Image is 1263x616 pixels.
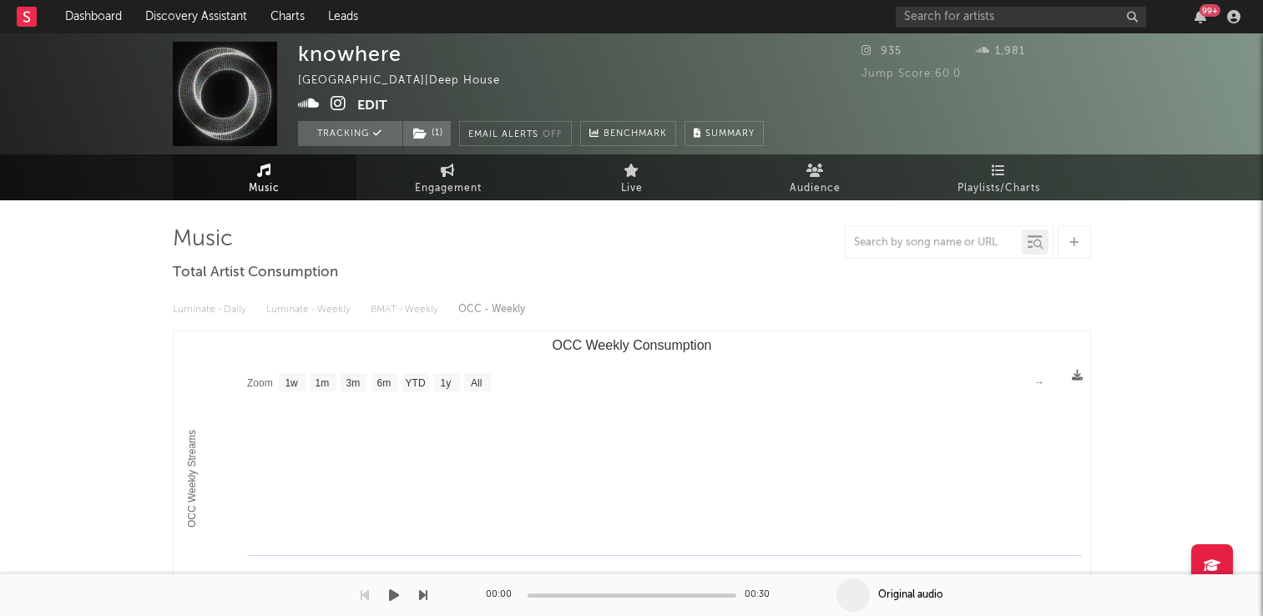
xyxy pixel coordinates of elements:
text: All [470,377,481,389]
button: Summary [685,121,764,146]
span: Playlists/Charts [957,179,1040,199]
a: Live [540,154,724,200]
input: Search for artists [896,7,1146,28]
div: Original audio [878,588,942,603]
button: 99+ [1195,10,1206,23]
a: Engagement [356,154,540,200]
text: 1w [285,377,298,389]
div: 00:00 [486,585,519,605]
em: Off [543,130,563,139]
div: 00:30 [745,585,778,605]
span: 1,981 [976,46,1025,57]
text: Zoom [247,377,273,389]
button: Email AlertsOff [459,121,572,146]
button: Tracking [298,121,402,146]
div: knowhere [298,42,402,66]
text: 6m [376,377,391,389]
text: 3m [346,377,360,389]
span: Engagement [415,179,482,199]
text: 1y [440,377,451,389]
span: Live [621,179,643,199]
button: (1) [403,121,451,146]
span: Music [249,179,280,199]
span: Audience [790,179,841,199]
text: OCC Weekly Consumption [552,338,711,352]
span: Jump Score: 60.0 [861,68,961,79]
span: Benchmark [604,124,667,144]
input: Search by song name or URL [846,236,1022,250]
span: Summary [705,129,755,139]
text: → [1034,376,1044,388]
text: OCC Weekly Streams [185,430,197,528]
span: Total Artist Consumption [173,263,338,283]
span: ( 1 ) [402,121,452,146]
div: [GEOGRAPHIC_DATA] | Deep House [298,71,519,91]
div: 99 + [1200,4,1220,17]
button: Edit [357,95,387,116]
a: Benchmark [580,121,676,146]
a: Audience [724,154,907,200]
text: 1m [315,377,329,389]
a: Playlists/Charts [907,154,1091,200]
span: 935 [861,46,902,57]
a: Music [173,154,356,200]
text: YTD [405,377,425,389]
